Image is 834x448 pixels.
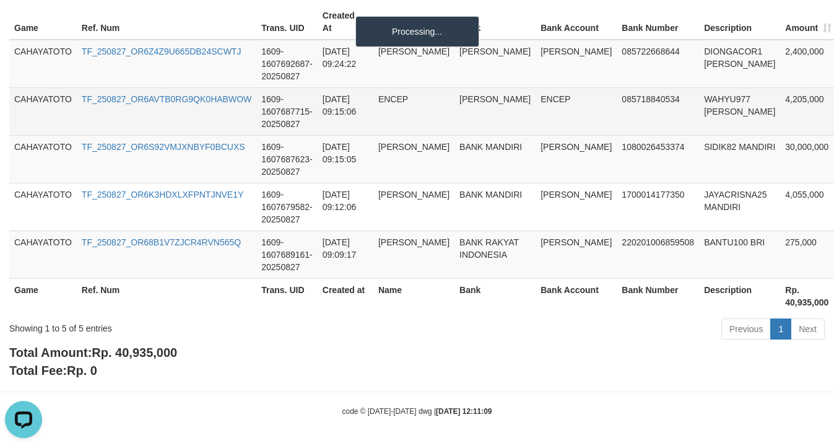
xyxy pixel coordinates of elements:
[318,40,373,88] td: [DATE] 09:24:22
[699,4,780,40] th: Description
[536,278,617,314] th: Bank Account
[318,135,373,183] td: [DATE] 09:15:05
[617,135,699,183] td: 1080026453374
[256,278,318,314] th: Trans. UID
[536,40,617,88] td: [PERSON_NAME]
[9,87,77,135] td: CAHAYATOTO
[699,87,780,135] td: WAHYU977 [PERSON_NAME]
[9,317,338,335] div: Showing 1 to 5 of 5 entries
[9,278,77,314] th: Game
[342,407,492,416] small: code © [DATE]-[DATE] dwg |
[770,318,791,340] a: 1
[9,346,177,359] b: Total Amount:
[9,183,77,231] td: CAHAYATOTO
[256,183,318,231] td: 1609-1607679582-20250827
[721,318,771,340] a: Previous
[82,142,245,152] a: TF_250827_OR6S92VMJXNBYF0BCUXS
[373,4,454,40] th: Name
[699,278,780,314] th: Description
[699,183,780,231] td: JAYACRISNA25 MANDIRI
[454,135,536,183] td: BANK MANDIRI
[617,231,699,278] td: 220201006859508
[256,87,318,135] td: 1609-1607687715-20250827
[617,40,699,88] td: 085722668644
[373,40,454,88] td: [PERSON_NAME]
[536,4,617,40] th: Bank Account
[318,183,373,231] td: [DATE] 09:12:06
[791,318,825,340] a: Next
[82,46,241,56] a: TF_250827_OR6Z4Z9U665DB24SCWTJ
[536,87,617,135] td: ENCEP
[454,4,536,40] th: Bank
[373,278,454,314] th: Name
[373,183,454,231] td: [PERSON_NAME]
[536,231,617,278] td: [PERSON_NAME]
[82,190,243,200] a: TF_250827_OR6K3HDXLXFPNTJNVE1Y
[9,364,97,377] b: Total Fee:
[454,87,536,135] td: [PERSON_NAME]
[436,407,492,416] strong: [DATE] 12:11:09
[454,231,536,278] td: BANK RAKYAT INDONESIA
[454,40,536,88] td: [PERSON_NAME]
[256,4,318,40] th: Trans. UID
[536,183,617,231] td: [PERSON_NAME]
[373,87,454,135] td: ENCEP
[318,87,373,135] td: [DATE] 09:15:06
[318,231,373,278] td: [DATE] 09:09:17
[699,40,780,88] td: DIONGACOR1 [PERSON_NAME]
[9,135,77,183] td: CAHAYATOTO
[256,135,318,183] td: 1609-1607687623-20250827
[318,278,373,314] th: Created at
[536,135,617,183] td: [PERSON_NAME]
[67,364,97,377] span: Rp. 0
[77,4,256,40] th: Ref. Num
[9,231,77,278] td: CAHAYATOTO
[9,40,77,88] td: CAHAYATOTO
[5,5,42,42] button: Open LiveChat chat widget
[454,278,536,314] th: Bank
[318,4,373,40] th: Created At: activate to sort column ascending
[617,4,699,40] th: Bank Number
[256,231,318,278] td: 1609-1607689161-20250827
[454,183,536,231] td: BANK MANDIRI
[92,346,177,359] span: Rp. 40,935,000
[77,278,256,314] th: Ref. Num
[373,231,454,278] td: [PERSON_NAME]
[82,237,241,247] a: TF_250827_OR68B1V7ZJCR4RVN565Q
[617,278,699,314] th: Bank Number
[699,231,780,278] td: BANTU100 BRI
[617,183,699,231] td: 1700014177350
[9,4,77,40] th: Game
[617,87,699,135] td: 085718840534
[373,135,454,183] td: [PERSON_NAME]
[256,40,318,88] td: 1609-1607692687-20250827
[355,16,479,47] div: Processing...
[699,135,780,183] td: SIDIK82 MANDIRI
[82,94,251,104] a: TF_250827_OR6AVTB0RG9QK0HABWOW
